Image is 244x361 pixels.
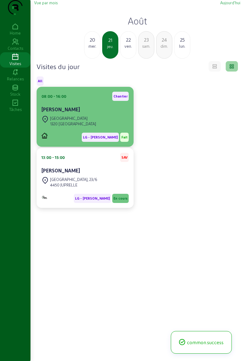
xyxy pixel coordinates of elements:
[138,36,154,43] div: 23
[120,43,136,49] div: ven.
[41,106,80,112] cam-card-title: [PERSON_NAME]
[41,133,48,138] img: PVELEC
[113,94,127,98] span: Chantier
[84,43,100,49] div: mer.
[121,155,127,160] span: SAV
[38,79,42,83] span: All
[34,15,240,26] h2: Août
[174,43,190,49] div: lun.
[84,36,100,43] div: 20
[220,0,240,5] span: Aujourd'hui
[156,43,172,49] div: dim.
[50,116,96,121] div: [GEOGRAPHIC_DATA]
[113,196,127,201] span: En cours
[37,62,80,71] h4: Visites du jour
[103,36,118,44] div: 21
[41,155,65,160] div: 13:00 - 15:00
[138,43,154,49] div: sam.
[156,36,172,43] div: 24
[50,121,96,127] div: 1320 [GEOGRAPHIC_DATA]
[174,36,190,43] div: 25
[120,36,136,43] div: 22
[41,94,66,99] div: 08:00 - 16:00
[50,177,97,182] div: [GEOGRAPHIC_DATA], 23/6
[34,0,58,5] span: Vue par mois
[83,135,118,139] span: LG - [PERSON_NAME]
[178,339,224,346] div: common.success
[121,135,127,139] span: Fait
[103,44,118,49] div: jeu.
[41,195,48,199] img: Monitoring et Maintenance
[50,182,97,188] div: 4450 JUPRELLE
[41,168,80,173] cam-card-title: [PERSON_NAME]
[75,196,110,201] span: LG - [PERSON_NAME]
